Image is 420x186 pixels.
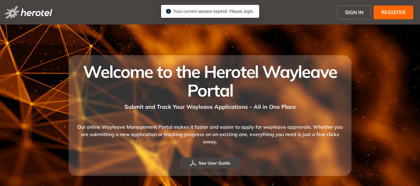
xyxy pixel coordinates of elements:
button: REGISTER [374,6,413,19]
button: See User Guide [180,158,240,169]
div: Submit and Track Your Wayleave Applications – All in One Place [76,100,344,111]
span: info-circle [166,9,171,14]
span: SIGN IN [345,9,363,16]
span: Your current session expired. Please, login. [173,9,254,14]
button: SIGN IN [337,6,371,19]
img: logo [4,6,52,19]
span: REGISTER [381,9,406,16]
span: Welcome to the Herotel Wayleave Portal [83,61,337,101]
div: Our online Wayleave Management Portal makes it faster and easier to apply for wayleave approvals.... [76,111,344,158]
span: See User Guide [199,160,230,166]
